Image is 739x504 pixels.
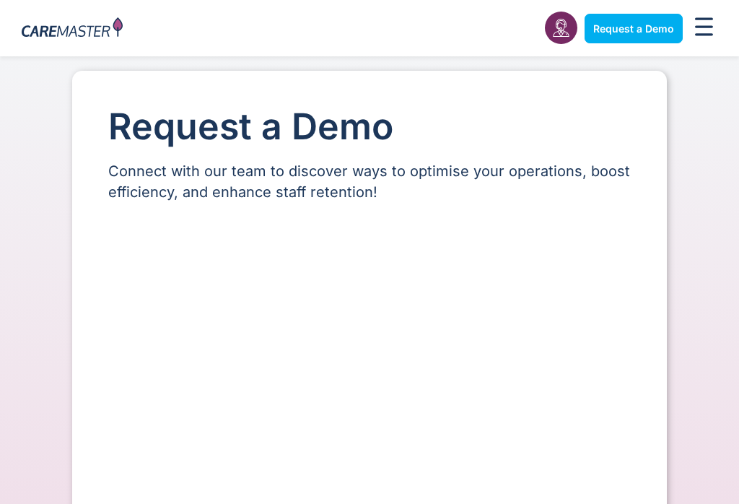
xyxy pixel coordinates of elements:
[585,14,683,43] a: Request a Demo
[593,22,674,35] span: Request a Demo
[22,17,123,40] img: CareMaster Logo
[108,107,631,147] h1: Request a Demo
[108,161,631,203] p: Connect with our team to discover ways to optimise your operations, boost efficiency, and enhance...
[690,13,717,44] div: Menu Toggle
